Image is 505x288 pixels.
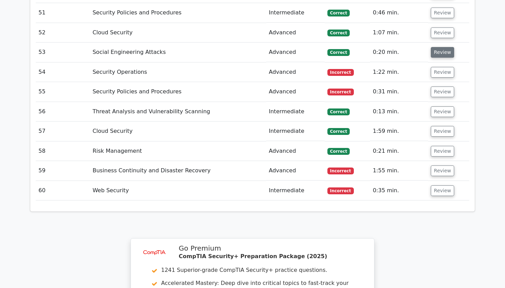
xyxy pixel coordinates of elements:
[370,82,428,102] td: 0:31 min.
[266,102,325,122] td: Intermediate
[370,3,428,23] td: 0:46 min.
[266,181,325,200] td: Intermediate
[431,106,454,117] button: Review
[370,141,428,161] td: 0:21 min.
[327,148,350,155] span: Correct
[90,23,266,43] td: Cloud Security
[36,102,90,122] td: 56
[370,62,428,82] td: 1:22 min.
[90,141,266,161] td: Risk Management
[431,47,454,58] button: Review
[90,161,266,181] td: Business Continuity and Disaster Recovery
[266,161,325,181] td: Advanced
[327,128,350,135] span: Correct
[431,185,454,196] button: Review
[36,141,90,161] td: 58
[90,102,266,122] td: Threat Analysis and Vulnerability Scanning
[36,62,90,82] td: 54
[36,161,90,181] td: 59
[36,82,90,102] td: 55
[370,43,428,62] td: 0:20 min.
[36,3,90,23] td: 51
[431,146,454,157] button: Review
[327,69,354,76] span: Incorrect
[370,161,428,181] td: 1:55 min.
[90,62,266,82] td: Security Operations
[266,23,325,43] td: Advanced
[370,181,428,200] td: 0:35 min.
[327,10,350,16] span: Correct
[90,82,266,102] td: Security Policies and Procedures
[90,181,266,200] td: Web Security
[327,49,350,56] span: Correct
[327,108,350,115] span: Correct
[266,122,325,141] td: Intermediate
[327,89,354,95] span: Incorrect
[266,141,325,161] td: Advanced
[370,102,428,122] td: 0:13 min.
[266,62,325,82] td: Advanced
[90,122,266,141] td: Cloud Security
[431,67,454,78] button: Review
[266,43,325,62] td: Advanced
[431,165,454,176] button: Review
[431,27,454,38] button: Review
[266,3,325,23] td: Intermediate
[431,8,454,18] button: Review
[327,168,354,174] span: Incorrect
[327,30,350,36] span: Correct
[327,187,354,194] span: Incorrect
[90,43,266,62] td: Social Engineering Attacks
[370,122,428,141] td: 1:59 min.
[266,82,325,102] td: Advanced
[431,87,454,97] button: Review
[370,23,428,43] td: 1:07 min.
[431,126,454,137] button: Review
[36,181,90,200] td: 60
[36,43,90,62] td: 53
[90,3,266,23] td: Security Policies and Procedures
[36,122,90,141] td: 57
[36,23,90,43] td: 52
